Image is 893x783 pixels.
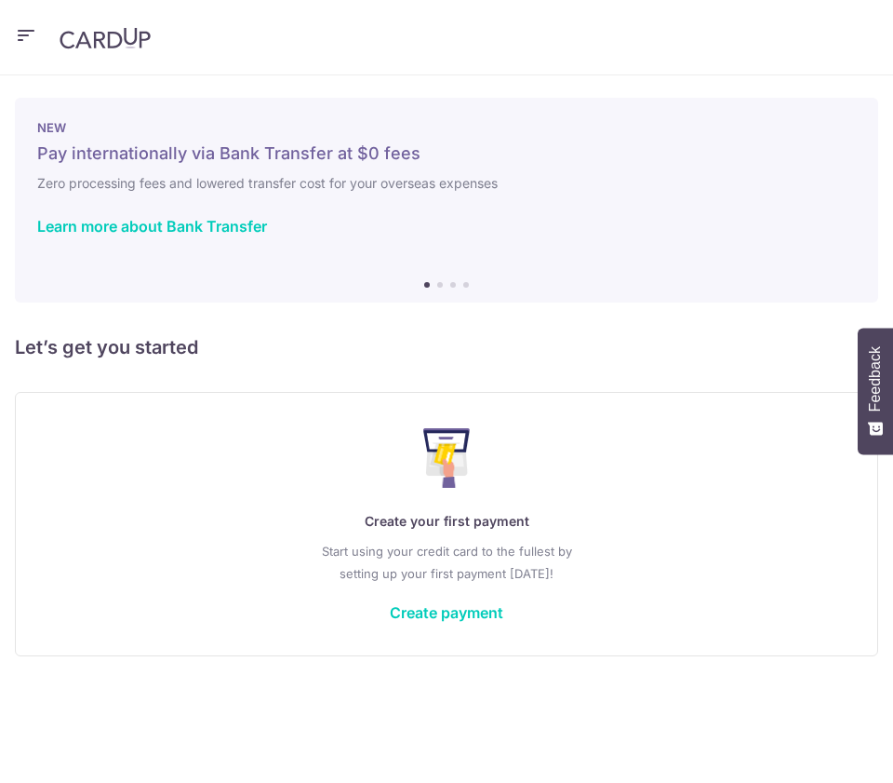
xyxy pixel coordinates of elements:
span: Feedback [867,346,884,412]
h6: Zero processing fees and lowered transfer cost for your overseas expenses [37,172,856,195]
img: Make Payment [423,428,471,488]
p: Start using your credit card to the fullest by setting up your first payment [DATE]! [53,540,840,585]
h5: Pay internationally via Bank Transfer at $0 fees [37,142,856,165]
a: Create payment [390,603,503,622]
h5: Let’s get you started [15,332,878,362]
p: Create your first payment [53,510,840,533]
img: CardUp [60,27,151,49]
p: NEW [37,120,856,135]
button: Feedback - Show survey [858,328,893,454]
a: Learn more about Bank Transfer [37,217,267,236]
